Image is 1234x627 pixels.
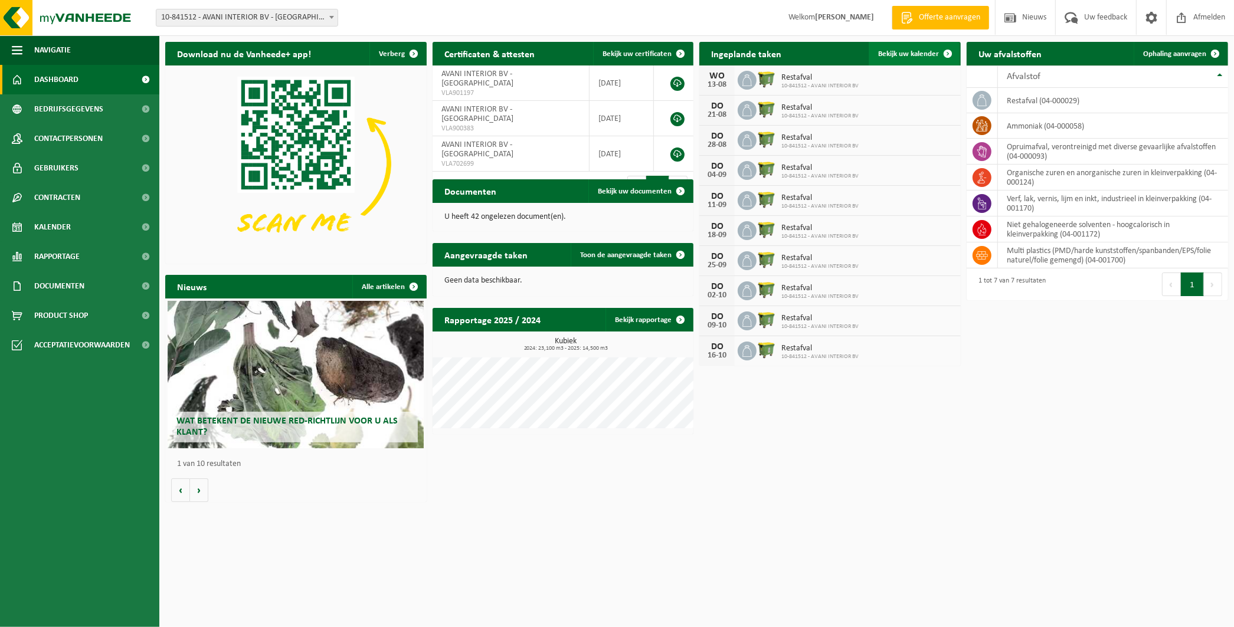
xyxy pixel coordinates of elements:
[177,460,421,468] p: 1 van 10 resultaten
[34,124,103,153] span: Contactpersonen
[593,42,692,65] a: Bekijk uw certificaten
[705,222,729,231] div: DO
[34,94,103,124] span: Bedrijfsgegevens
[1181,273,1204,296] button: 1
[705,111,729,119] div: 21-08
[165,275,218,298] h2: Nieuws
[590,136,654,172] td: [DATE]
[433,308,552,331] h2: Rapportage 2025 / 2024
[781,233,859,240] span: 10-841512 - AVANI INTERIOR BV
[757,69,777,89] img: WB-1100-HPE-GN-50
[34,301,88,330] span: Product Shop
[705,252,729,261] div: DO
[892,6,989,29] a: Offerte aanvragen
[757,310,777,330] img: WB-1100-HPE-GN-50
[176,416,398,437] span: Wat betekent de nieuwe RED-richtlijn voor u als klant?
[705,201,729,209] div: 11-09
[705,321,729,330] div: 09-10
[781,103,859,113] span: Restafval
[444,277,682,285] p: Geen data beschikbaar.
[1204,273,1222,296] button: Next
[815,13,874,22] strong: [PERSON_NAME]
[705,141,729,149] div: 28-08
[757,189,777,209] img: WB-1100-HPE-GN-50
[757,159,777,179] img: WB-1100-HPE-GN-50
[165,42,323,65] h2: Download nu de Vanheede+ app!
[781,83,859,90] span: 10-841512 - AVANI INTERIOR BV
[781,193,859,203] span: Restafval
[441,70,513,88] span: AVANI INTERIOR BV - [GEOGRAPHIC_DATA]
[869,42,960,65] a: Bekijk uw kalender
[438,337,694,352] h3: Kubiek
[705,162,729,171] div: DO
[156,9,338,27] span: 10-841512 - AVANI INTERIOR BV - OUDENAARDE
[438,346,694,352] span: 2024: 23,100 m3 - 2025: 14,500 m3
[781,254,859,263] span: Restafval
[603,50,672,58] span: Bekijk uw certificaten
[168,301,424,448] a: Wat betekent de nieuwe RED-richtlijn voor u als klant?
[705,81,729,89] div: 13-08
[757,99,777,119] img: WB-1100-HPE-GN-50
[156,9,338,26] span: 10-841512 - AVANI INTERIOR BV - OUDENAARDE
[781,224,859,233] span: Restafval
[165,65,427,261] img: Download de VHEPlus App
[781,344,859,353] span: Restafval
[705,261,729,270] div: 25-09
[781,284,859,293] span: Restafval
[998,139,1228,165] td: opruimafval, verontreinigd met diverse gevaarlijke afvalstoffen (04-000093)
[588,179,692,203] a: Bekijk uw documenten
[916,12,983,24] span: Offerte aanvragen
[998,191,1228,216] td: verf, lak, vernis, lijm en inkt, industrieel in kleinverpakking (04-001170)
[998,242,1228,268] td: multi plastics (PMD/harde kunststoffen/spanbanden/EPS/folie naturel/folie gemengd) (04-001700)
[190,478,208,502] button: Volgende
[34,153,78,183] span: Gebruikers
[781,163,859,173] span: Restafval
[598,188,672,195] span: Bekijk uw documenten
[1143,50,1206,58] span: Ophaling aanvragen
[34,242,80,271] span: Rapportage
[441,88,581,98] span: VLA901197
[444,213,682,221] p: U heeft 42 ongelezen document(en).
[705,291,729,300] div: 02-10
[34,271,84,301] span: Documenten
[705,71,729,81] div: WO
[34,183,80,212] span: Contracten
[1007,72,1040,81] span: Afvalstof
[441,105,513,123] span: AVANI INTERIOR BV - [GEOGRAPHIC_DATA]
[705,192,729,201] div: DO
[433,179,508,202] h2: Documenten
[571,243,692,267] a: Toon de aangevraagde taken
[705,231,729,239] div: 18-09
[998,165,1228,191] td: organische zuren en anorganische zuren in kleinverpakking (04-000124)
[705,132,729,141] div: DO
[705,101,729,111] div: DO
[781,293,859,300] span: 10-841512 - AVANI INTERIOR BV
[699,42,793,65] h2: Ingeplande taken
[781,143,859,150] span: 10-841512 - AVANI INTERIOR BV
[781,73,859,83] span: Restafval
[705,312,729,321] div: DO
[590,101,654,136] td: [DATE]
[705,352,729,360] div: 16-10
[705,342,729,352] div: DO
[781,133,859,143] span: Restafval
[757,280,777,300] img: WB-1100-HPE-GN-50
[998,88,1228,113] td: restafval (04-000029)
[352,275,425,298] a: Alle artikelen
[781,113,859,120] span: 10-841512 - AVANI INTERIOR BV
[441,159,581,169] span: VLA702699
[998,113,1228,139] td: ammoniak (04-000058)
[34,35,71,65] span: Navigatie
[34,330,130,360] span: Acceptatievoorwaarden
[441,124,581,133] span: VLA900383
[757,250,777,270] img: WB-1100-HPE-GN-50
[441,140,513,159] span: AVANI INTERIOR BV - [GEOGRAPHIC_DATA]
[171,478,190,502] button: Vorige
[379,50,405,58] span: Verberg
[433,42,546,65] h2: Certificaten & attesten
[781,203,859,210] span: 10-841512 - AVANI INTERIOR BV
[781,353,859,360] span: 10-841512 - AVANI INTERIOR BV
[781,263,859,270] span: 10-841512 - AVANI INTERIOR BV
[590,65,654,101] td: [DATE]
[705,171,729,179] div: 04-09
